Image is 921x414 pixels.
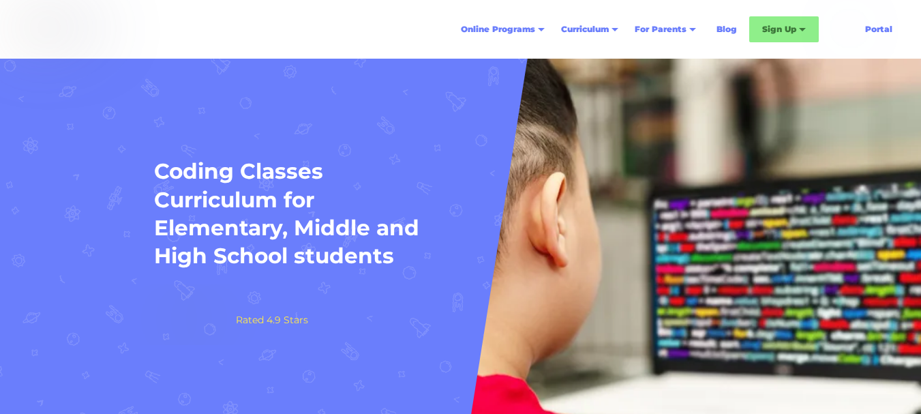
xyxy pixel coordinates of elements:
div: Sign Up [762,23,796,36]
img: Yellow Star - the Code Galaxy [170,312,183,325]
div: Curriculum [553,17,626,42]
div: For Parents [635,23,686,36]
div: Online Programs [453,17,553,42]
div: Portal [831,14,910,45]
img: Yellow Star - the Code Galaxy [200,312,213,325]
div: For Parents [626,17,704,42]
img: Yellow Star - the Code Galaxy [155,312,168,325]
div: Portal [865,23,892,36]
div: Sign Up [749,16,819,42]
a: Blog [708,17,745,42]
div: Rated 4.9 Stars [236,315,308,325]
h1: Coding Classes Curriculum for Elementary, Middle and High School students [154,158,427,270]
div: Curriculum [561,23,609,36]
img: Yellow Star - the Code Galaxy [215,312,228,325]
img: Yellow Star - the Code Galaxy [185,312,198,325]
div: Online Programs [461,23,535,36]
